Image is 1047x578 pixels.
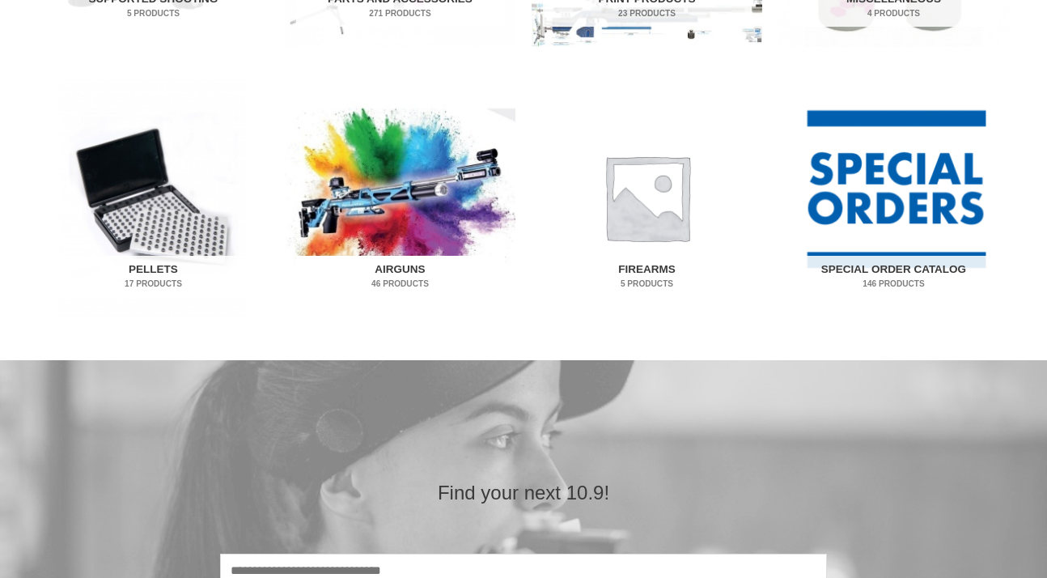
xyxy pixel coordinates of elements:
[285,77,515,317] a: Visit product category Airguns
[532,77,762,317] img: Firearms
[543,256,752,298] h2: Firearms
[543,7,752,19] mark: 23 Products
[220,480,827,505] h2: Find your next 10.9!
[790,256,998,298] h2: Special Order Catalog
[532,77,762,317] a: Visit product category Firearms
[49,256,258,298] h2: Pellets
[38,77,269,317] a: Visit product category Pellets
[296,256,505,298] h2: Airguns
[49,7,258,19] mark: 5 Products
[790,278,998,290] mark: 146 Products
[778,77,1009,317] a: Visit product category Special Order Catalog
[285,77,515,317] img: Airguns
[543,278,752,290] mark: 5 Products
[49,278,258,290] mark: 17 Products
[38,77,269,317] img: Pellets
[778,77,1009,317] img: Special Order Catalog
[296,278,505,290] mark: 46 Products
[790,7,998,19] mark: 4 Products
[296,7,505,19] mark: 271 Products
